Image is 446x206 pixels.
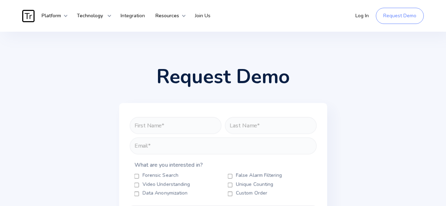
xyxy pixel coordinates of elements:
[236,189,267,196] span: Custom Order
[142,189,188,196] span: Data Anonymization
[190,5,216,26] a: Join Us
[134,182,139,188] input: Video Understanding
[130,117,221,134] input: First Name*
[130,161,317,168] label: What are you interested in?
[228,182,232,188] input: Unique Counting
[228,191,232,196] input: Custom Order
[225,117,317,134] input: Last Name*
[376,8,424,24] a: Request Demo
[42,12,61,19] strong: Platform
[236,181,273,188] span: Unique Counting
[134,191,139,196] input: Data Anonymization
[142,172,178,179] span: Forensic Search
[236,172,282,179] span: False Alarm Filtering
[155,12,179,19] strong: Resources
[77,12,103,19] strong: Technology
[157,67,290,86] h1: Request Demo
[115,5,150,26] a: Integration
[228,173,232,179] input: False Alarm Filtering
[150,5,186,26] div: Resources
[350,5,374,26] a: Log In
[130,137,317,154] input: Email*
[36,5,68,26] div: Platform
[142,181,190,188] span: Video Understanding
[22,10,36,22] a: home
[22,10,35,22] img: Traces Logo
[134,173,139,179] input: Forensic Search
[72,5,112,26] div: Technology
